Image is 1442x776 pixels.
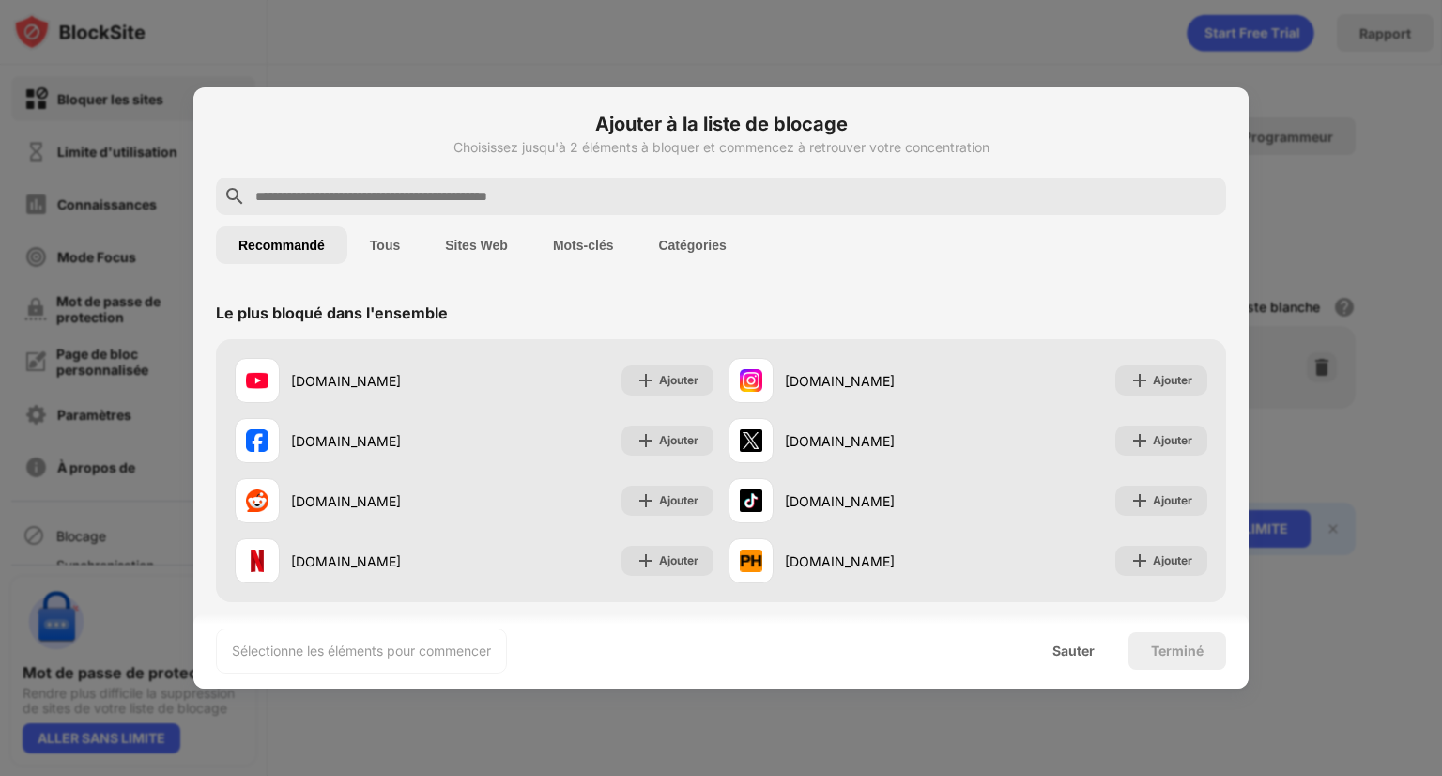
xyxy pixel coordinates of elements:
[246,489,268,512] img: favicons
[291,373,401,389] font: [DOMAIN_NAME]
[785,433,895,449] font: [DOMAIN_NAME]
[740,429,762,452] img: favicons
[1151,643,1204,659] font: Terminé
[1153,373,1192,387] font: Ajouter
[636,226,748,264] button: Catégories
[553,238,614,253] font: Mots-clés
[246,369,268,392] img: favicons
[785,553,895,569] font: [DOMAIN_NAME]
[740,489,762,512] img: favicons
[238,238,325,253] font: Recommandé
[291,433,401,449] font: [DOMAIN_NAME]
[216,226,347,264] button: Recommandé
[422,226,530,264] button: Sites Web
[595,113,848,135] font: Ajouter à la liste de blocage
[659,553,698,567] font: Ajouter
[223,185,246,208] img: search.svg
[530,226,637,264] button: Mots-clés
[740,550,762,572] img: favicons
[1153,433,1192,447] font: Ajouter
[659,373,698,387] font: Ajouter
[1052,643,1095,659] font: Sauter
[347,226,422,264] button: Tous
[740,369,762,392] img: favicons
[246,550,268,572] img: favicons
[453,139,989,155] font: Choisissez jusqu'à 2 éléments à bloquer et commencez à retrouver votre concentration
[1153,493,1192,507] font: Ajouter
[370,238,400,253] font: Tous
[659,493,698,507] font: Ajouter
[659,433,698,447] font: Ajouter
[291,553,401,569] font: [DOMAIN_NAME]
[785,373,895,389] font: [DOMAIN_NAME]
[232,643,491,659] font: Sélectionne les éléments pour commencer
[291,493,401,509] font: [DOMAIN_NAME]
[246,429,268,452] img: favicons
[785,493,895,509] font: [DOMAIN_NAME]
[216,303,448,322] font: Le plus bloqué dans l'ensemble
[445,238,508,253] font: Sites Web
[658,238,726,253] font: Catégories
[1153,553,1192,567] font: Ajouter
